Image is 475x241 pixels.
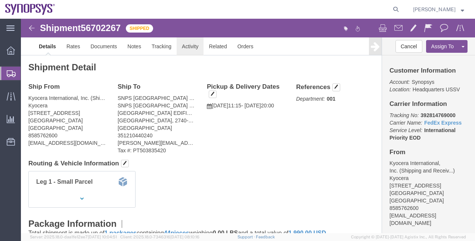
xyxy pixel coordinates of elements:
img: logo [5,4,55,15]
span: Server: 2025.18.0-daa1fe12ee7 [30,235,117,239]
button: [PERSON_NAME] [413,5,465,14]
span: Client: 2025.18.0-7346316 [120,235,199,239]
iframe: FS Legacy Container [21,19,475,233]
a: Support [237,235,256,239]
span: [DATE] 10:04:51 [88,235,117,239]
span: [DATE] 08:10:16 [170,235,199,239]
span: Rachelle Varela [413,5,456,13]
span: Copyright © [DATE]-[DATE] Agistix Inc., All Rights Reserved [351,234,466,240]
a: Feedback [256,235,275,239]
